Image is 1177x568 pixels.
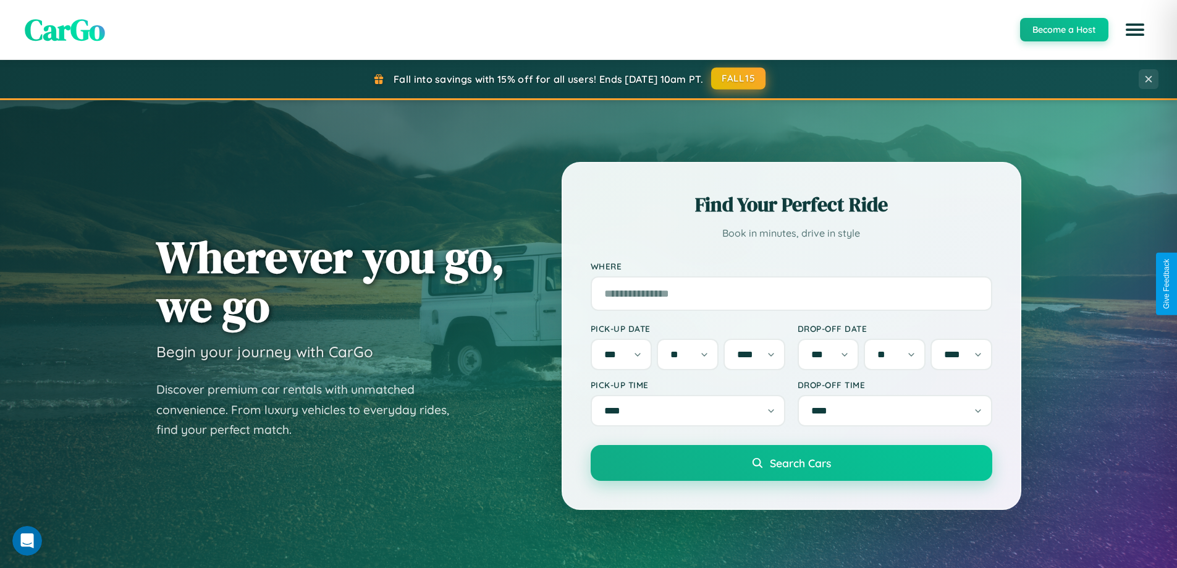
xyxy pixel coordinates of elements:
[1118,12,1152,47] button: Open menu
[591,261,992,271] label: Where
[1162,259,1171,309] div: Give Feedback
[770,456,831,470] span: Search Cars
[591,379,785,390] label: Pick-up Time
[25,9,105,50] span: CarGo
[156,232,505,330] h1: Wherever you go, we go
[1020,18,1108,41] button: Become a Host
[591,224,992,242] p: Book in minutes, drive in style
[591,191,992,218] h2: Find Your Perfect Ride
[394,73,703,85] span: Fall into savings with 15% off for all users! Ends [DATE] 10am PT.
[711,67,766,90] button: FALL15
[591,445,992,481] button: Search Cars
[798,379,992,390] label: Drop-off Time
[798,323,992,334] label: Drop-off Date
[156,379,465,440] p: Discover premium car rentals with unmatched convenience. From luxury vehicles to everyday rides, ...
[12,526,42,556] iframe: Intercom live chat
[156,342,373,361] h3: Begin your journey with CarGo
[591,323,785,334] label: Pick-up Date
